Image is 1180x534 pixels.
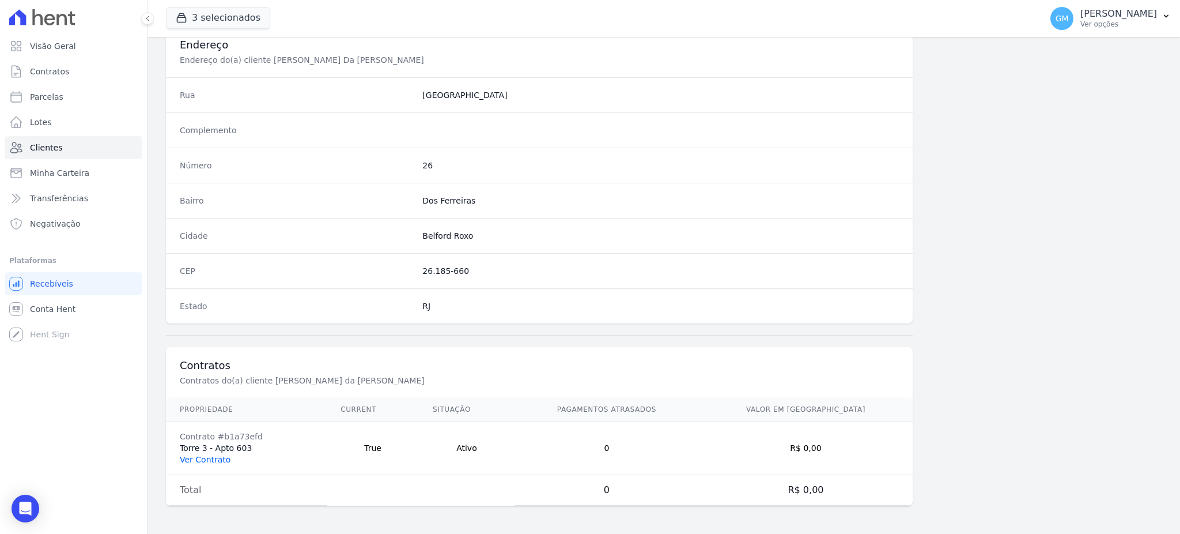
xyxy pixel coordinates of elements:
dt: Número [180,160,413,171]
dd: Belford Roxo [422,230,899,242]
dd: [GEOGRAPHIC_DATA] [422,89,899,101]
a: Lotes [5,111,142,134]
div: Plataformas [9,254,138,268]
a: Ver Contrato [180,455,230,464]
div: Contrato #b1a73efd [180,431,313,442]
td: Total [166,475,327,506]
h3: Contratos [180,359,899,373]
a: Contratos [5,60,142,83]
dd: 26.185-660 [422,265,899,277]
div: Open Intercom Messenger [12,495,39,522]
td: R$ 0,00 [699,475,913,506]
dt: Complemento [180,125,413,136]
span: Transferências [30,193,88,204]
p: [PERSON_NAME] [1080,8,1157,20]
dt: CEP [180,265,413,277]
td: Ativo [419,422,515,475]
th: Pagamentos Atrasados [515,398,699,422]
a: Clientes [5,136,142,159]
span: Lotes [30,116,52,128]
dt: Rua [180,89,413,101]
td: True [327,422,419,475]
a: Visão Geral [5,35,142,58]
p: Endereço do(a) cliente [PERSON_NAME] Da [PERSON_NAME] [180,54,567,66]
dt: Estado [180,300,413,312]
button: GM [PERSON_NAME] Ver opções [1041,2,1180,35]
a: Conta Hent [5,298,142,321]
td: 0 [515,422,699,475]
span: Contratos [30,66,69,77]
dd: 26 [422,160,899,171]
span: Visão Geral [30,40,76,52]
th: Current [327,398,419,422]
a: Transferências [5,187,142,210]
span: Parcelas [30,91,63,103]
a: Parcelas [5,85,142,108]
a: Negativação [5,212,142,235]
p: Contratos do(a) cliente [PERSON_NAME] da [PERSON_NAME] [180,375,567,386]
button: 3 selecionados [166,7,270,29]
a: Recebíveis [5,272,142,295]
dd: Dos Ferreiras [422,195,899,206]
td: 0 [515,475,699,506]
dt: Cidade [180,230,413,242]
a: Minha Carteira [5,161,142,185]
span: Conta Hent [30,303,75,315]
th: Situação [419,398,515,422]
h3: Endereço [180,38,899,52]
span: GM [1056,14,1069,22]
th: Valor em [GEOGRAPHIC_DATA] [699,398,913,422]
th: Propriedade [166,398,327,422]
span: Negativação [30,218,81,230]
span: Recebíveis [30,278,73,289]
td: Torre 3 - Apto 603 [166,422,327,475]
td: R$ 0,00 [699,422,913,475]
dd: RJ [422,300,899,312]
p: Ver opções [1080,20,1157,29]
dt: Bairro [180,195,413,206]
span: Clientes [30,142,62,153]
span: Minha Carteira [30,167,89,179]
